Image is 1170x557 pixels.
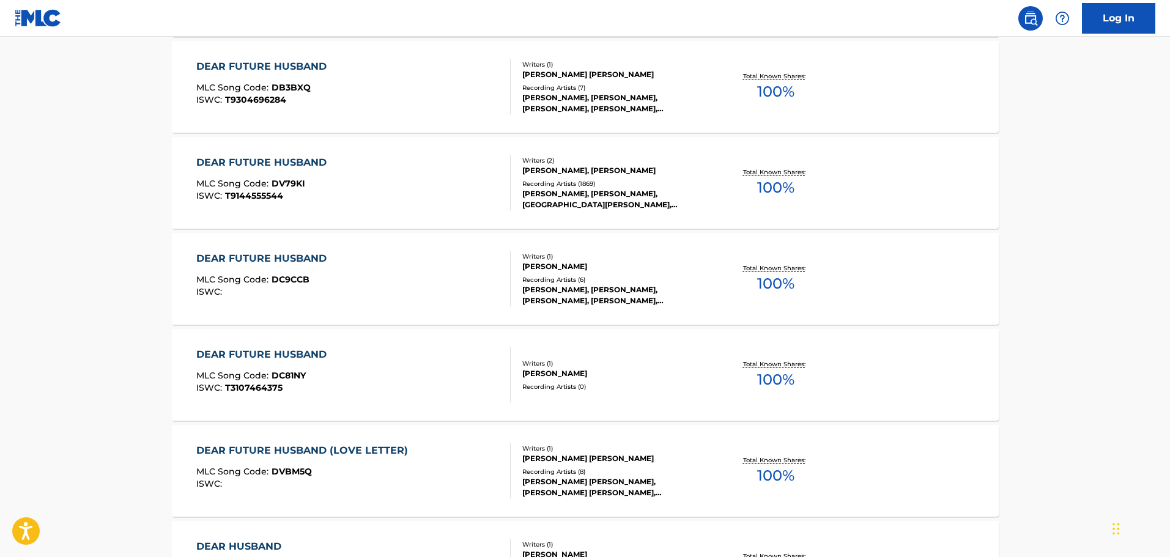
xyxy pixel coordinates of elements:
[172,41,999,133] a: DEAR FUTURE HUSBANDMLC Song Code:DB3BXQISWC:T9304696284Writers (1)[PERSON_NAME] [PERSON_NAME]Reco...
[196,94,225,105] span: ISWC :
[1050,6,1075,31] div: Help
[522,69,707,80] div: [PERSON_NAME] [PERSON_NAME]
[522,252,707,261] div: Writers ( 1 )
[522,83,707,92] div: Recording Artists ( 7 )
[225,190,283,201] span: T9144555544
[196,251,333,266] div: DEAR FUTURE HUSBAND
[522,540,707,549] div: Writers ( 1 )
[522,368,707,379] div: [PERSON_NAME]
[522,60,707,69] div: Writers ( 1 )
[757,465,794,487] span: 100 %
[196,478,225,489] span: ISWC :
[196,382,225,393] span: ISWC :
[522,453,707,464] div: [PERSON_NAME] [PERSON_NAME]
[196,370,272,381] span: MLC Song Code :
[225,382,283,393] span: T3107464375
[743,456,809,465] p: Total Known Shares:
[522,179,707,188] div: Recording Artists ( 1869 )
[196,466,272,477] span: MLC Song Code :
[15,9,62,27] img: MLC Logo
[522,156,707,165] div: Writers ( 2 )
[196,155,333,170] div: DEAR FUTURE HUSBAND
[1082,3,1155,34] a: Log In
[522,359,707,368] div: Writers ( 1 )
[272,370,306,381] span: DC81NY
[196,190,225,201] span: ISWC :
[172,233,999,325] a: DEAR FUTURE HUSBANDMLC Song Code:DC9CCBISWC:Writers (1)[PERSON_NAME]Recording Artists (6)[PERSON_...
[272,466,312,477] span: DVBM5Q
[1113,511,1120,547] div: Drag
[522,444,707,453] div: Writers ( 1 )
[757,81,794,103] span: 100 %
[522,284,707,306] div: [PERSON_NAME], [PERSON_NAME], [PERSON_NAME], [PERSON_NAME], [PERSON_NAME]
[172,425,999,517] a: DEAR FUTURE HUSBAND (LOVE LETTER)MLC Song Code:DVBM5QISWC:Writers (1)[PERSON_NAME] [PERSON_NAME]R...
[743,72,809,81] p: Total Known Shares:
[522,382,707,391] div: Recording Artists ( 0 )
[1055,11,1070,26] img: help
[757,273,794,295] span: 100 %
[743,360,809,369] p: Total Known Shares:
[522,92,707,114] div: [PERSON_NAME], [PERSON_NAME], [PERSON_NAME], [PERSON_NAME], [PERSON_NAME]
[1018,6,1043,31] a: Public Search
[172,137,999,229] a: DEAR FUTURE HUSBANDMLC Song Code:DV79KIISWC:T9144555544Writers (2)[PERSON_NAME], [PERSON_NAME]Rec...
[196,539,316,554] div: DEAR HUSBAND
[196,178,272,189] span: MLC Song Code :
[196,347,333,362] div: DEAR FUTURE HUSBAND
[272,82,311,93] span: DB3BXQ
[196,274,272,285] span: MLC Song Code :
[743,264,809,273] p: Total Known Shares:
[196,443,414,458] div: DEAR FUTURE HUSBAND (LOVE LETTER)
[522,188,707,210] div: [PERSON_NAME], [PERSON_NAME], [GEOGRAPHIC_DATA][PERSON_NAME], [GEOGRAPHIC_DATA][PERSON_NAME], [PE...
[1023,11,1038,26] img: search
[196,286,225,297] span: ISWC :
[225,94,286,105] span: T9304696284
[272,274,309,285] span: DC9CCB
[522,467,707,476] div: Recording Artists ( 8 )
[522,275,707,284] div: Recording Artists ( 6 )
[757,369,794,391] span: 100 %
[1109,498,1170,557] iframe: Chat Widget
[522,476,707,498] div: [PERSON_NAME] [PERSON_NAME], [PERSON_NAME] [PERSON_NAME], [PERSON_NAME] [PERSON_NAME], [PERSON_NA...
[743,168,809,177] p: Total Known Shares:
[522,261,707,272] div: [PERSON_NAME]
[196,82,272,93] span: MLC Song Code :
[522,165,707,176] div: [PERSON_NAME], [PERSON_NAME]
[196,59,333,74] div: DEAR FUTURE HUSBAND
[757,177,794,199] span: 100 %
[172,329,999,421] a: DEAR FUTURE HUSBANDMLC Song Code:DC81NYISWC:T3107464375Writers (1)[PERSON_NAME]Recording Artists ...
[272,178,305,189] span: DV79KI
